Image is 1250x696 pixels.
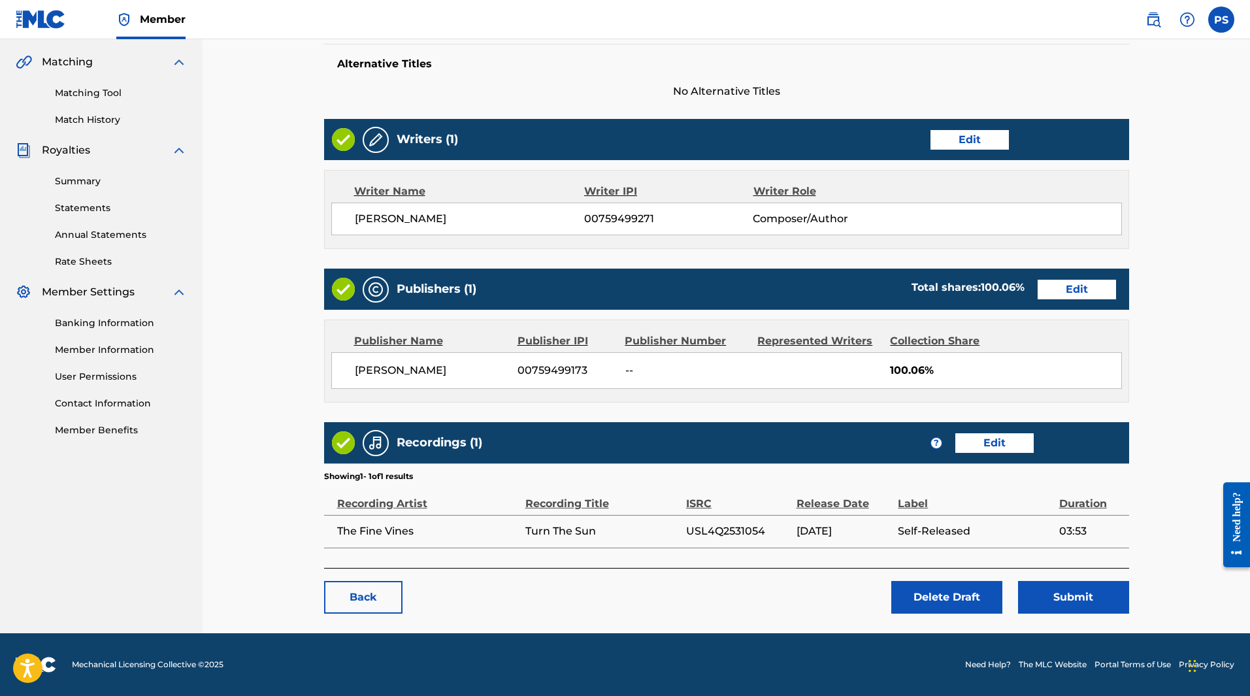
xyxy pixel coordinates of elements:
[354,333,508,349] div: Publisher Name
[890,333,1005,349] div: Collection Share
[55,370,187,384] a: User Permissions
[324,471,413,482] p: Showing 1 - 1 of 1 results
[525,523,680,539] span: Turn The Sun
[981,281,1025,293] span: 100.06 %
[116,12,132,27] img: Top Rightsholder
[1174,7,1200,33] div: Help
[355,211,585,227] span: [PERSON_NAME]
[368,435,384,451] img: Recordings
[518,363,616,378] span: 00759499173
[332,128,355,151] img: Valid
[72,659,223,671] span: Mechanical Licensing Collective © 2025
[55,174,187,188] a: Summary
[337,523,519,539] span: The Fine Vines
[686,523,790,539] span: USL4Q2531054
[16,10,66,29] img: MLC Logo
[55,397,187,410] a: Contact Information
[55,343,187,357] a: Member Information
[625,333,748,349] div: Publisher Number
[16,142,31,158] img: Royalties
[1094,659,1171,671] a: Portal Terms of Use
[525,482,680,512] div: Recording Title
[890,363,1121,378] span: 100.06%
[171,142,187,158] img: expand
[332,278,355,301] img: Valid
[912,280,1025,295] div: Total shares:
[368,282,384,297] img: Publishers
[1038,280,1116,299] a: Edit
[55,255,187,269] a: Rate Sheets
[55,201,187,215] a: Statements
[42,284,135,300] span: Member Settings
[686,482,790,512] div: ISRC
[55,423,187,437] a: Member Benefits
[930,130,1009,150] a: Edit
[753,184,907,199] div: Writer Role
[324,84,1129,99] span: No Alternative Titles
[1185,633,1250,696] iframe: Chat Widget
[55,113,187,127] a: Match History
[584,184,753,199] div: Writer IPI
[1145,12,1161,27] img: search
[955,433,1034,453] a: Edit
[1179,12,1195,27] img: help
[16,284,31,300] img: Member Settings
[171,284,187,300] img: expand
[55,228,187,242] a: Annual Statements
[397,282,476,297] h5: Publishers (1)
[625,363,748,378] span: --
[171,54,187,70] img: expand
[753,211,906,227] span: Composer/Author
[797,482,892,512] div: Release Date
[1059,523,1123,539] span: 03:53
[1189,646,1196,686] div: Drag
[368,132,384,148] img: Writers
[1019,659,1087,671] a: The MLC Website
[757,333,880,349] div: Represented Writers
[518,333,616,349] div: Publisher IPI
[898,523,1052,539] span: Self-Released
[337,58,1116,71] h5: Alternative Titles
[337,482,519,512] div: Recording Artist
[1018,581,1129,614] button: Submit
[42,142,90,158] span: Royalties
[324,581,403,614] a: Back
[965,659,1011,671] a: Need Help?
[1140,7,1166,33] a: Public Search
[55,86,187,100] a: Matching Tool
[355,363,508,378] span: [PERSON_NAME]
[1213,472,1250,578] iframe: Resource Center
[584,211,753,227] span: 00759499271
[16,657,56,672] img: logo
[898,482,1052,512] div: Label
[931,438,942,448] span: ?
[1059,482,1123,512] div: Duration
[397,435,482,450] h5: Recordings (1)
[354,184,585,199] div: Writer Name
[140,12,186,27] span: Member
[1208,7,1234,33] div: User Menu
[332,431,355,454] img: Valid
[797,523,892,539] span: [DATE]
[55,316,187,330] a: Banking Information
[1179,659,1234,671] a: Privacy Policy
[42,54,93,70] span: Matching
[16,54,32,70] img: Matching
[397,132,458,147] h5: Writers (1)
[891,581,1002,614] button: Delete Draft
